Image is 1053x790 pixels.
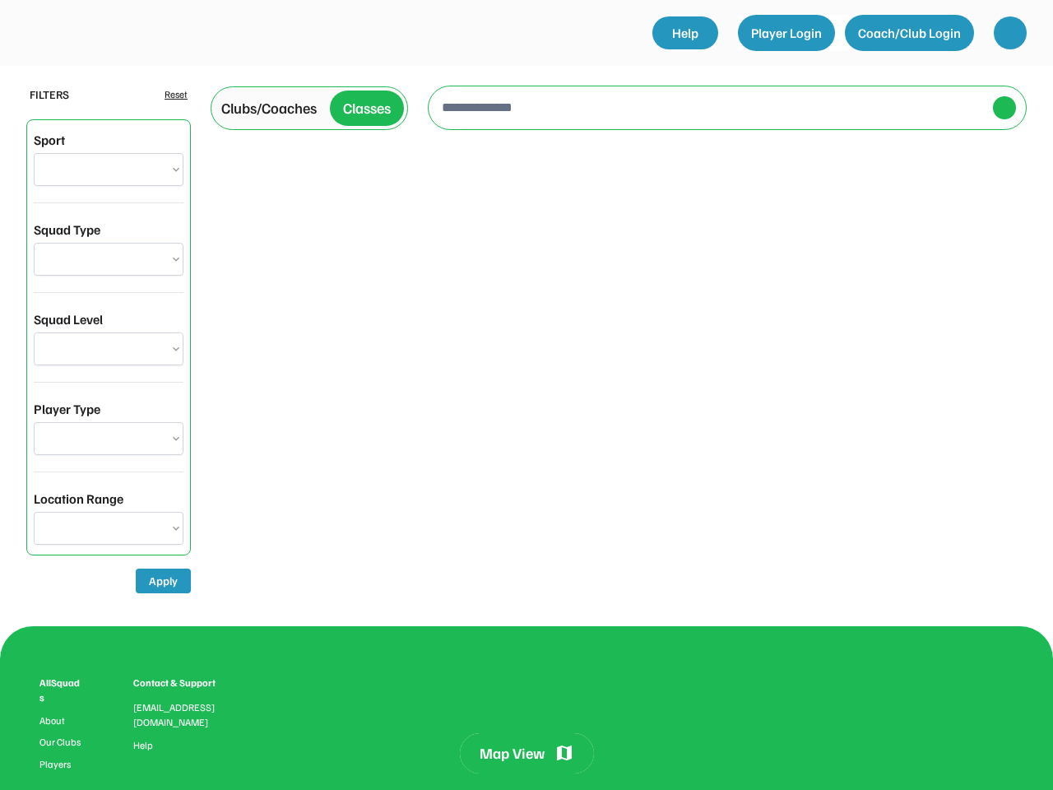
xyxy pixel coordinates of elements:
[967,719,987,739] img: yH5BAEAAAAALAAAAAABAAEAAAIBRAA7
[39,676,84,705] div: AllSquads
[133,700,235,730] div: [EMAIL_ADDRESS][DOMAIN_NAME]
[34,399,100,419] div: Player Type
[893,676,1014,699] img: yH5BAEAAAAALAAAAAABAAEAAAIBRAA7
[136,569,191,593] button: Apply
[30,16,194,48] img: yH5BAEAAAAALAAAAAABAAEAAAIBRAA7
[998,101,1011,114] img: yH5BAEAAAAALAAAAAABAAEAAAIBRAA7
[652,16,718,49] a: Help
[34,309,103,329] div: Squad Level
[34,130,65,150] div: Sport
[34,489,123,509] div: Location Range
[39,715,84,727] a: About
[994,719,1014,739] img: yH5BAEAAAAALAAAAAABAAEAAAIBRAA7
[845,15,974,51] button: Coach/Club Login
[30,86,69,103] div: FILTERS
[165,87,188,102] div: Reset
[738,15,835,51] button: Player Login
[34,220,100,239] div: Squad Type
[221,97,317,119] div: Clubs/Coaches
[941,719,961,739] img: yH5BAEAAAAALAAAAAABAAEAAAIBRAA7
[343,97,391,119] div: Classes
[480,743,545,764] div: Map View
[1002,25,1018,41] img: yH5BAEAAAAALAAAAAABAAEAAAIBRAA7
[133,676,235,690] div: Contact & Support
